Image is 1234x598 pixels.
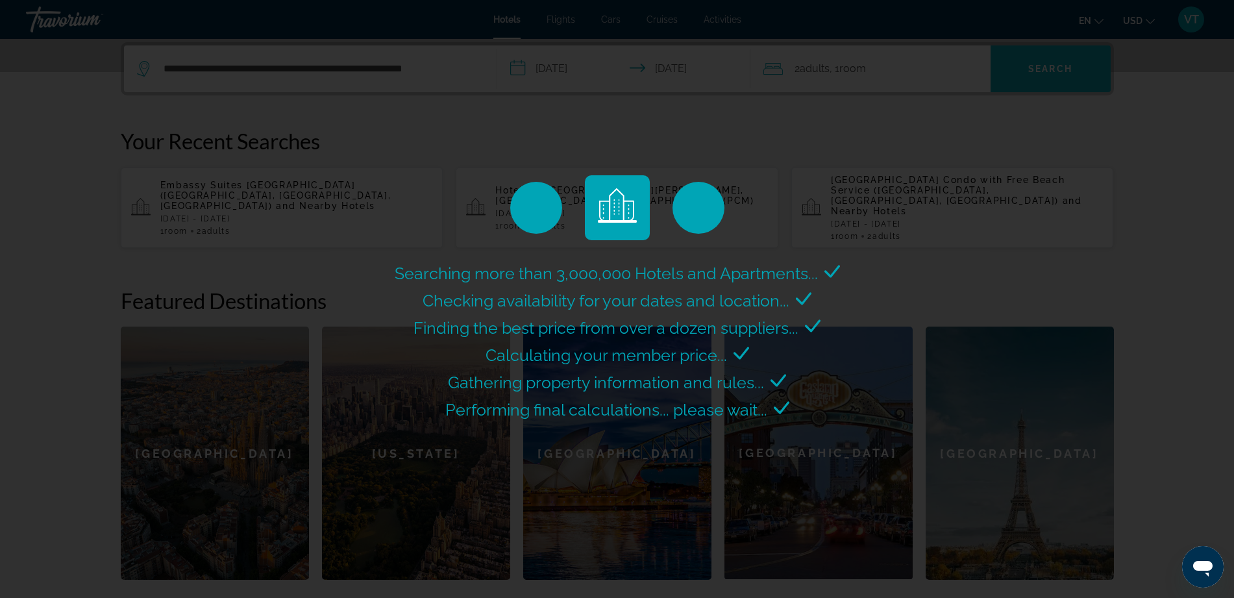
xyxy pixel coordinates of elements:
[395,264,818,283] span: Searching more than 3,000,000 Hotels and Apartments...
[413,318,798,338] span: Finding the best price from over a dozen suppliers...
[486,345,727,365] span: Calculating your member price...
[1182,546,1224,588] iframe: Button to launch messaging window
[448,373,764,392] span: Gathering property information and rules...
[423,291,789,310] span: Checking availability for your dates and location...
[445,400,767,419] span: Performing final calculations... please wait...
